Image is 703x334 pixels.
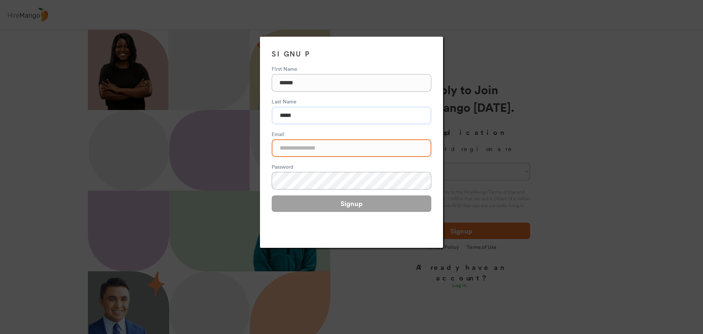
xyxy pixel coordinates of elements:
div: Email [272,130,431,138]
div: Password [272,163,431,170]
div: Last Name [272,98,431,105]
div: First Name [272,65,431,73]
h3: SIGNUP [272,48,431,59]
button: Signup [272,195,431,212]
